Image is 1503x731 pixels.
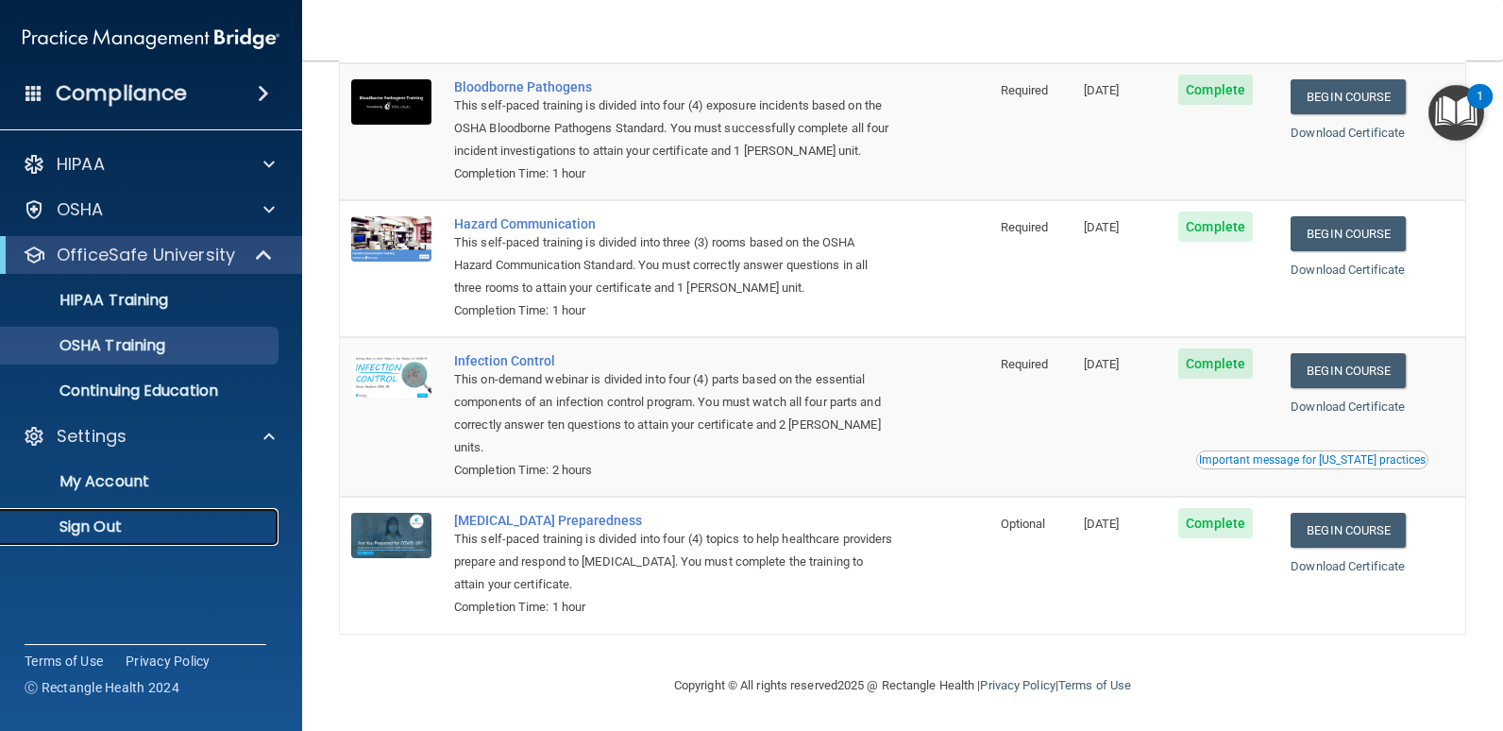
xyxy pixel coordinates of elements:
[454,79,895,94] a: Bloodborne Pathogens
[1001,83,1049,97] span: Required
[1058,678,1131,692] a: Terms of Use
[1178,508,1253,538] span: Complete
[558,655,1247,716] div: Copyright © All rights reserved 2025 @ Rectangle Health | |
[1199,454,1426,466] div: Important message for [US_STATE] practices
[454,513,895,528] a: [MEDICAL_DATA] Preparedness
[23,20,279,58] img: PMB logo
[1084,220,1120,234] span: [DATE]
[1291,353,1406,388] a: Begin Course
[57,244,235,266] p: OfficeSafe University
[12,472,270,491] p: My Account
[454,353,895,368] a: Infection Control
[1084,357,1120,371] span: [DATE]
[454,216,895,231] a: Hazard Communication
[12,291,168,310] p: HIPAA Training
[126,652,211,671] a: Privacy Policy
[980,678,1055,692] a: Privacy Policy
[1477,96,1483,121] div: 1
[1084,517,1120,531] span: [DATE]
[1001,357,1049,371] span: Required
[23,198,275,221] a: OSHA
[23,153,275,176] a: HIPAA
[454,528,895,596] div: This self-paced training is divided into four (4) topics to help healthcare providers prepare and...
[1178,75,1253,105] span: Complete
[25,678,179,697] span: Ⓒ Rectangle Health 2024
[57,153,105,176] p: HIPAA
[23,244,274,266] a: OfficeSafe University
[57,425,127,448] p: Settings
[12,336,165,355] p: OSHA Training
[1178,212,1253,242] span: Complete
[23,425,275,448] a: Settings
[454,596,895,619] div: Completion Time: 1 hour
[1291,263,1405,277] a: Download Certificate
[1001,220,1049,234] span: Required
[57,198,104,221] p: OSHA
[454,459,895,482] div: Completion Time: 2 hours
[1428,85,1484,141] button: Open Resource Center, 1 new notification
[1291,513,1406,548] a: Begin Course
[454,162,895,185] div: Completion Time: 1 hour
[12,382,270,400] p: Continuing Education
[25,652,103,671] a: Terms of Use
[1084,83,1120,97] span: [DATE]
[454,94,895,162] div: This self-paced training is divided into four (4) exposure incidents based on the OSHA Bloodborne...
[1291,399,1405,414] a: Download Certificate
[1291,126,1405,140] a: Download Certificate
[56,80,187,107] h4: Compliance
[1001,517,1046,531] span: Optional
[1178,348,1253,379] span: Complete
[12,518,270,536] p: Sign Out
[1196,450,1428,469] button: Read this if you are a dental practitioner in the state of CA
[1291,559,1405,573] a: Download Certificate
[1291,216,1406,251] a: Begin Course
[454,231,895,299] div: This self-paced training is divided into three (3) rooms based on the OSHA Hazard Communication S...
[1291,79,1406,114] a: Begin Course
[454,299,895,322] div: Completion Time: 1 hour
[454,368,895,459] div: This on-demand webinar is divided into four (4) parts based on the essential components of an inf...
